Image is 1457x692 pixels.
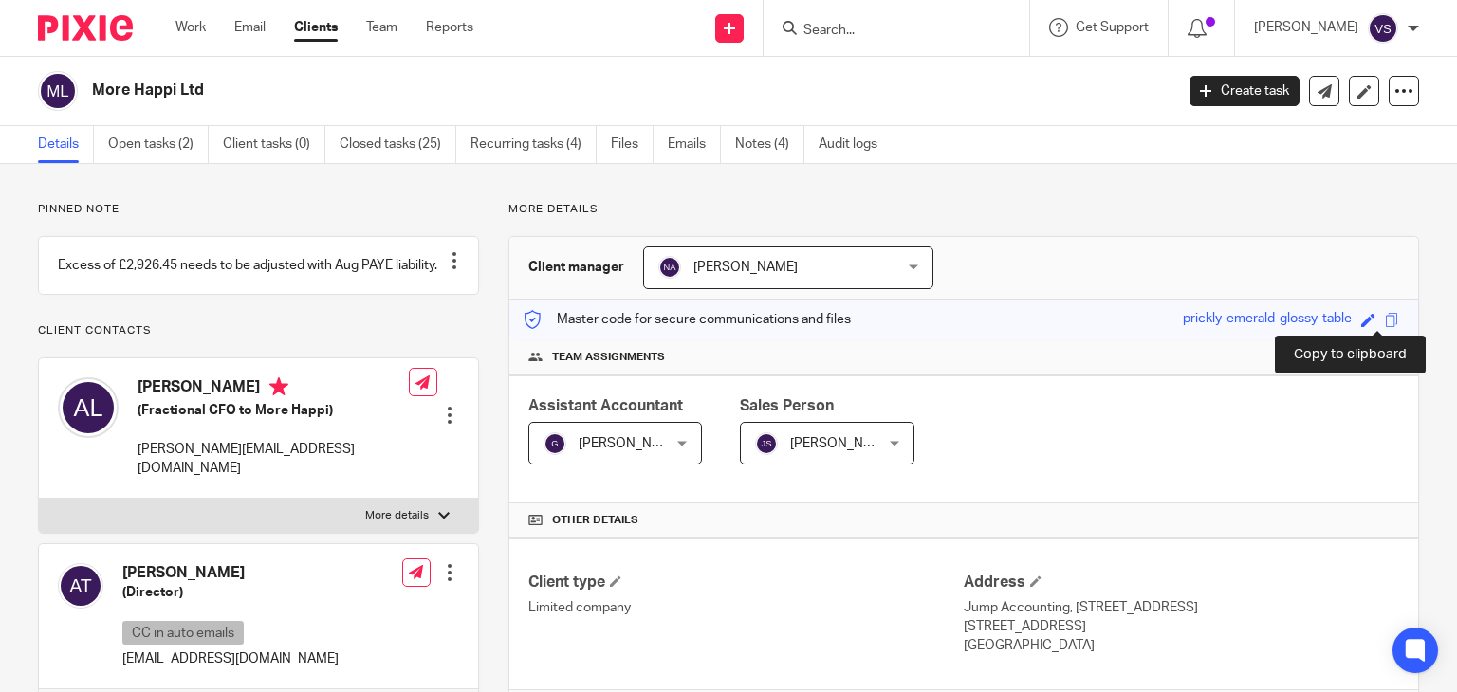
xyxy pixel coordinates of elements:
span: Assistant Accountant [528,398,683,413]
img: svg%3E [658,256,681,279]
p: [PERSON_NAME] [1254,18,1358,37]
p: More details [508,202,1419,217]
span: Get Support [1076,21,1149,34]
h5: (Director) [122,583,339,602]
a: Team [366,18,397,37]
a: Emails [668,126,721,163]
a: Email [234,18,266,37]
a: Clients [294,18,338,37]
a: Reports [426,18,473,37]
span: Team assignments [552,350,665,365]
img: svg%3E [58,563,103,609]
p: Jump Accounting, [STREET_ADDRESS] [964,598,1399,617]
h4: Address [964,573,1399,592]
p: CC in auto emails [122,621,244,645]
span: Sales Person [740,398,834,413]
a: Notes (4) [735,126,804,163]
span: [PERSON_NAME] [790,437,894,450]
img: svg%3E [1368,13,1398,44]
div: prickly-emerald-glossy-table [1183,309,1352,331]
h5: (Fractional CFO to More Happi) [138,401,409,420]
a: Work [175,18,206,37]
p: Limited company [528,598,964,617]
span: [PERSON_NAME] [693,261,798,274]
p: Client contacts [38,323,479,338]
p: [GEOGRAPHIC_DATA] [964,636,1399,655]
a: Create task [1190,76,1300,106]
a: Recurring tasks (4) [470,126,597,163]
a: Details [38,126,94,163]
img: svg%3E [58,377,119,438]
img: svg%3E [38,71,78,111]
a: Open tasks (2) [108,126,209,163]
a: Client tasks (0) [223,126,325,163]
a: Files [611,126,654,163]
img: svg%3E [544,432,566,455]
span: [PERSON_NAME] [579,437,683,450]
p: Master code for secure communications and files [524,310,851,329]
img: svg%3E [755,432,778,455]
i: Primary [269,377,288,396]
span: Other details [552,513,638,528]
p: [STREET_ADDRESS] [964,617,1399,636]
p: Pinned note [38,202,479,217]
h4: Client type [528,573,964,592]
h3: Client manager [528,258,624,277]
p: [PERSON_NAME][EMAIL_ADDRESS][DOMAIN_NAME] [138,440,409,479]
h4: [PERSON_NAME] [138,377,409,401]
p: More details [365,508,429,523]
h4: [PERSON_NAME] [122,563,339,583]
p: [EMAIL_ADDRESS][DOMAIN_NAME] [122,649,339,668]
a: Audit logs [819,126,892,163]
a: Closed tasks (25) [340,126,456,163]
input: Search [802,23,972,40]
img: Pixie [38,15,133,41]
h2: More Happi Ltd [92,81,948,100]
